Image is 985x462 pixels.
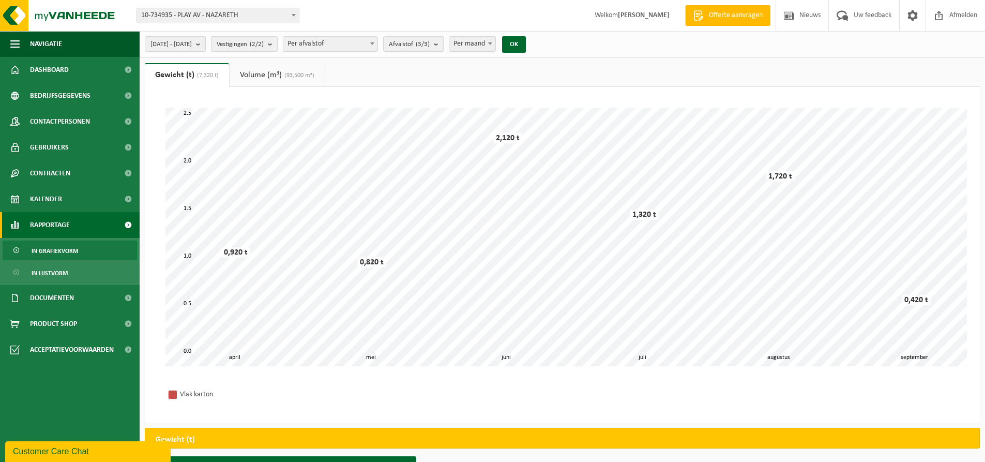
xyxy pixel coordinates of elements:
[30,285,74,311] span: Documenten
[30,31,62,57] span: Navigatie
[283,36,378,52] span: Per afvalstof
[150,37,192,52] span: [DATE] - [DATE]
[30,311,77,337] span: Product Shop
[30,337,114,363] span: Acceptatievoorwaarden
[416,41,430,48] count: (3/3)
[32,263,68,283] span: In lijstvorm
[211,36,278,52] button: Vestigingen(2/2)
[902,295,931,305] div: 0,420 t
[383,36,444,52] button: Afvalstof(3/3)
[3,241,137,260] a: In grafiekvorm
[30,83,90,109] span: Bedrijfsgegevens
[449,37,495,51] span: Per maand
[502,36,526,53] button: OK
[685,5,770,26] a: Offerte aanvragen
[221,247,250,258] div: 0,920 t
[630,210,659,220] div: 1,320 t
[357,257,386,267] div: 0,820 t
[230,63,325,87] a: Volume (m³)
[618,11,670,19] strong: [PERSON_NAME]
[30,160,70,186] span: Contracten
[30,57,69,83] span: Dashboard
[389,37,430,52] span: Afvalstof
[766,171,795,182] div: 1,720 t
[145,36,206,52] button: [DATE] - [DATE]
[180,388,314,401] div: Vlak karton
[145,63,229,87] a: Gewicht (t)
[194,72,219,79] span: (7,320 t)
[282,72,314,79] span: (93,500 m³)
[493,133,522,143] div: 2,120 t
[217,37,264,52] span: Vestigingen
[5,439,173,462] iframe: chat widget
[283,37,377,51] span: Per afvalstof
[30,109,90,135] span: Contactpersonen
[32,241,78,261] span: In grafiekvorm
[250,41,264,48] count: (2/2)
[449,36,496,52] span: Per maand
[30,212,70,238] span: Rapportage
[3,263,137,282] a: In lijstvorm
[30,135,69,160] span: Gebruikers
[30,186,62,212] span: Kalender
[137,8,299,23] span: 10-734935 - PLAY AV - NAZARETH
[706,10,765,21] span: Offerte aanvragen
[145,428,205,451] h2: Gewicht (t)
